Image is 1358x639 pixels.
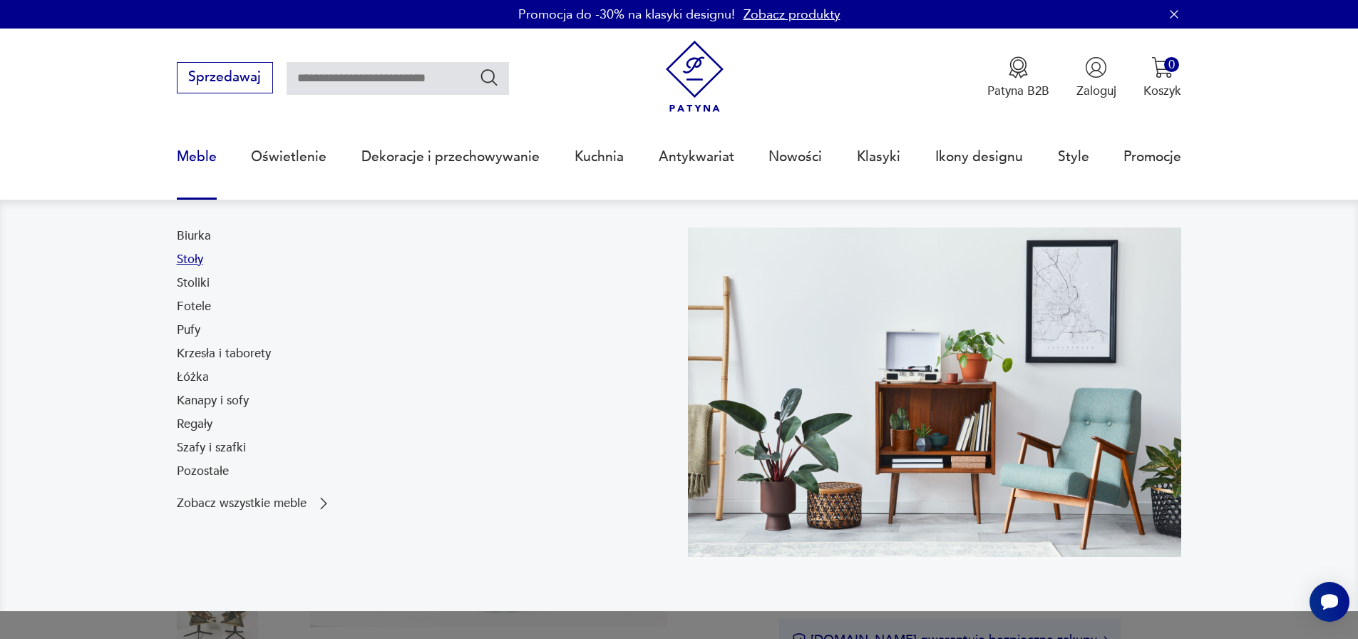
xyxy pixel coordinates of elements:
[177,298,211,315] a: Fotele
[659,41,731,113] img: Patyna - sklep z meblami i dekoracjami vintage
[177,498,307,509] p: Zobacz wszystkie meble
[688,228,1182,557] img: 969d9116629659dbb0bd4e745da535dc.jpg
[177,322,200,339] a: Pufy
[177,275,210,292] a: Stoliki
[935,124,1023,190] a: Ikony designu
[177,495,332,512] a: Zobacz wszystkie meble
[1085,56,1107,78] img: Ikonka użytkownika
[177,369,209,386] a: Łóżka
[518,6,735,24] p: Promocja do -30% na klasyki designu!
[177,228,211,245] a: Biurka
[1058,124,1089,190] a: Style
[857,124,900,190] a: Klasyki
[177,463,229,480] a: Pozostałe
[575,124,624,190] a: Kuchnia
[479,67,500,88] button: Szukaj
[744,6,840,24] a: Zobacz produkty
[659,124,734,190] a: Antykwariat
[177,392,249,409] a: Kanapy i sofy
[1143,56,1181,99] button: 0Koszyk
[177,439,246,456] a: Szafy i szafki
[177,62,273,93] button: Sprzedawaj
[177,251,203,268] a: Stoły
[1151,56,1173,78] img: Ikona koszyka
[1310,582,1349,622] iframe: Smartsupp widget button
[987,56,1049,99] a: Ikona medaluPatyna B2B
[987,56,1049,99] button: Patyna B2B
[987,83,1049,99] p: Patyna B2B
[1007,56,1029,78] img: Ikona medalu
[361,124,540,190] a: Dekoracje i przechowywanie
[177,73,273,84] a: Sprzedawaj
[1164,57,1179,72] div: 0
[1076,56,1116,99] button: Zaloguj
[1143,83,1181,99] p: Koszyk
[1076,83,1116,99] p: Zaloguj
[177,124,217,190] a: Meble
[177,345,271,362] a: Krzesła i taborety
[768,124,822,190] a: Nowości
[177,416,212,433] a: Regały
[251,124,326,190] a: Oświetlenie
[1123,124,1181,190] a: Promocje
